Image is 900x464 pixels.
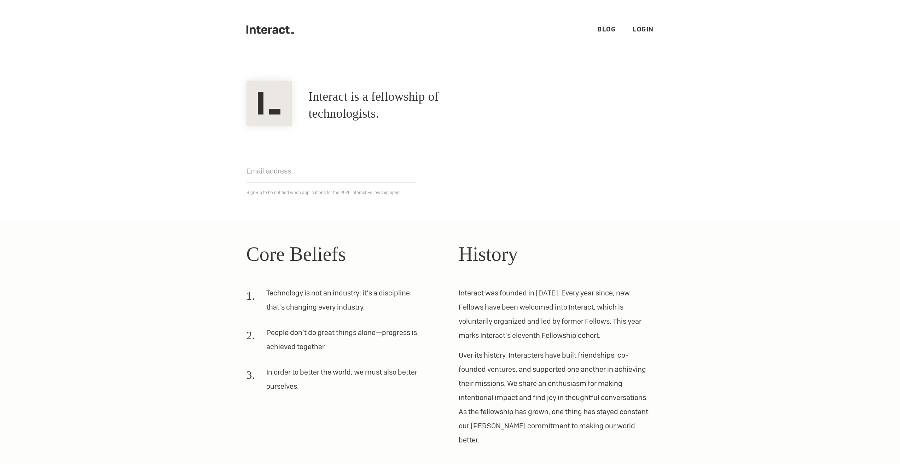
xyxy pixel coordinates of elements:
li: People don’t do great things alone—progress is achieved together. [246,325,425,359]
p: Interact was founded in [DATE]. Every year since, new Fellows have been welcomed into Interact, w... [459,286,654,342]
li: In order to better the world, we must also better ourselves. [246,365,425,399]
p: Sign-up to be notified when applications for the 2026 Interact Fellowship open. [246,188,654,197]
a: Blog [597,25,616,33]
a: Login [633,25,654,33]
h1: Interact is a fellowship of technologists. [309,88,500,122]
li: Technology is not an industry; it’s a discipline that’s changing every industry. [246,286,425,320]
h2: History [459,239,654,269]
h2: Core Beliefs [246,239,442,269]
input: Email address... [246,160,416,183]
p: Over its history, Interacters have built friendships, co-founded ventures, and supported one anot... [459,348,654,447]
img: Interact Logo [246,81,292,126]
